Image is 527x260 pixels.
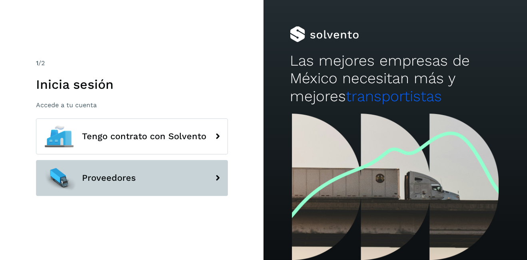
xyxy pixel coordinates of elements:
[36,77,228,92] h1: Inicia sesión
[36,58,228,68] div: /2
[82,173,136,183] span: Proveedores
[82,132,206,141] span: Tengo contrato con Solvento
[36,101,228,109] p: Accede a tu cuenta
[290,52,501,105] h2: Las mejores empresas de México necesitan más y mejores
[346,88,442,105] span: transportistas
[36,59,38,67] span: 1
[36,160,228,196] button: Proveedores
[36,118,228,154] button: Tengo contrato con Solvento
